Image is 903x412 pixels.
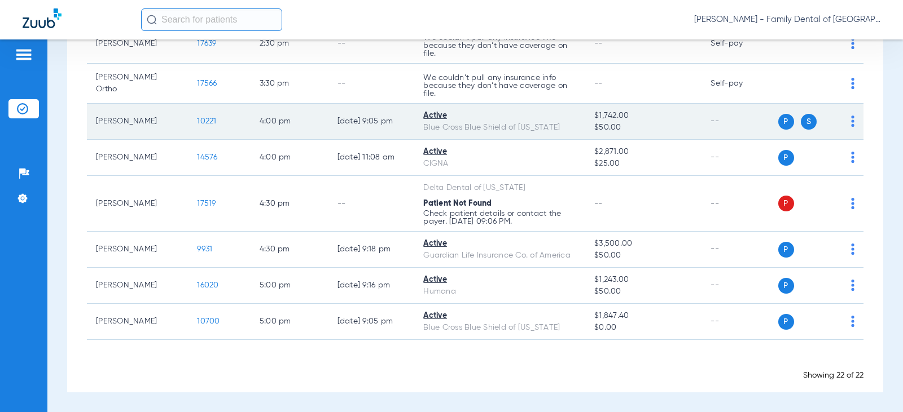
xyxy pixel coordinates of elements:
td: -- [702,104,778,140]
span: $2,871.00 [594,146,692,158]
td: -- [702,176,778,232]
td: -- [328,64,415,104]
span: 16020 [197,281,218,289]
td: 4:30 PM [251,176,328,232]
img: group-dot-blue.svg [851,78,854,89]
td: 4:00 PM [251,104,328,140]
td: [DATE] 9:05 PM [328,304,415,340]
td: Self-pay [702,24,778,64]
td: [PERSON_NAME] [87,176,188,232]
span: S [801,114,817,130]
td: -- [702,304,778,340]
span: $50.00 [594,250,692,262]
p: We couldn’t pull any insurance info because they don’t have coverage on file. [423,34,576,57]
span: P [778,196,794,211]
span: 10700 [197,317,220,325]
span: P [778,114,794,130]
span: -- [594,39,603,47]
span: Showing 22 of 22 [803,371,863,379]
td: [PERSON_NAME] [87,24,188,64]
td: 5:00 PM [251,304,328,340]
div: Guardian Life Insurance Co. of America [423,250,576,262]
img: Zuub Logo [23,8,62,28]
span: 9931 [197,245,212,253]
img: group-dot-blue.svg [851,280,854,291]
td: Self-pay [702,64,778,104]
td: 2:30 PM [251,24,328,64]
div: Blue Cross Blue Shield of [US_STATE] [423,322,576,334]
td: -- [702,140,778,176]
span: $1,847.40 [594,310,692,322]
span: $3,500.00 [594,238,692,250]
span: $0.00 [594,322,692,334]
div: Active [423,310,576,322]
td: [PERSON_NAME] [87,304,188,340]
span: -- [594,79,603,87]
p: We couldn’t pull any insurance info because they don’t have coverage on file. [423,74,576,98]
span: P [778,150,794,166]
td: [DATE] 9:16 PM [328,268,415,304]
img: group-dot-blue.svg [851,243,854,255]
td: 5:00 PM [251,268,328,304]
p: Check patient details or contact the payer. [DATE] 09:06 PM. [423,210,576,225]
img: group-dot-blue.svg [851,152,854,163]
input: Search for patients [141,8,282,31]
span: [PERSON_NAME] - Family Dental of [GEOGRAPHIC_DATA] [694,14,880,25]
span: $50.00 [594,122,692,134]
span: P [778,278,794,294]
div: CIGNA [423,158,576,170]
td: -- [702,232,778,268]
img: group-dot-blue.svg [851,38,854,49]
div: Delta Dental of [US_STATE] [423,182,576,194]
td: [DATE] 9:18 PM [328,232,415,268]
div: Active [423,146,576,158]
img: Search Icon [147,15,157,25]
img: group-dot-blue.svg [851,316,854,327]
span: $25.00 [594,158,692,170]
td: [PERSON_NAME] [87,232,188,268]
td: -- [328,176,415,232]
span: Patient Not Found [423,200,492,207]
td: [PERSON_NAME] Ortho [87,64,188,104]
span: $50.00 [594,286,692,298]
img: group-dot-blue.svg [851,116,854,127]
span: $1,243.00 [594,274,692,286]
td: [PERSON_NAME] [87,268,188,304]
img: group-dot-blue.svg [851,198,854,209]
div: Active [423,238,576,250]
td: [PERSON_NAME] [87,140,188,176]
div: Active [423,274,576,286]
td: 4:00 PM [251,140,328,176]
span: 10221 [197,117,216,125]
span: 17639 [197,39,216,47]
span: 17566 [197,79,217,87]
span: P [778,242,794,258]
td: [DATE] 11:08 AM [328,140,415,176]
div: Active [423,110,576,122]
span: -- [594,200,603,207]
td: 3:30 PM [251,64,328,104]
td: 4:30 PM [251,232,328,268]
div: Humana [423,286,576,298]
td: -- [702,268,778,304]
span: 14576 [197,153,217,161]
img: hamburger-icon [15,48,33,61]
td: -- [328,24,415,64]
div: Blue Cross Blue Shield of [US_STATE] [423,122,576,134]
span: $1,742.00 [594,110,692,122]
span: P [778,314,794,330]
td: [PERSON_NAME] [87,104,188,140]
span: 17519 [197,200,216,207]
td: [DATE] 9:05 PM [328,104,415,140]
